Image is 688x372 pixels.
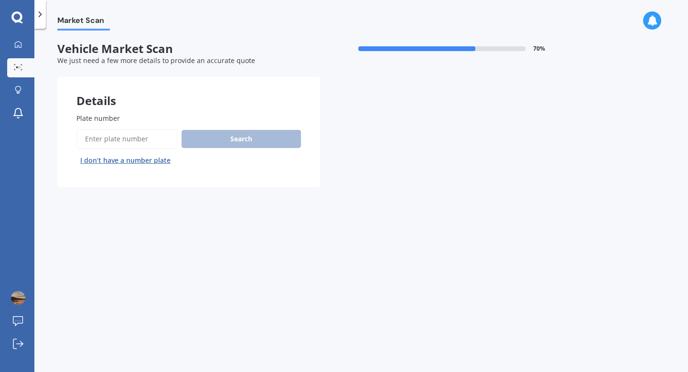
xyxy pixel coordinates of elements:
[57,56,255,65] span: We just need a few more details to provide an accurate quote
[57,77,320,106] div: Details
[11,291,25,305] img: ACg8ocKZ3zcKWhyQVhcbSLsC9YZPrXuOsM0j0UR4nE7DiWqfE7gI_zzu=s96-c
[533,45,545,52] span: 70 %
[76,129,178,149] input: Enter plate number
[57,42,320,56] span: Vehicle Market Scan
[57,16,110,29] span: Market Scan
[76,153,174,168] button: I don’t have a number plate
[76,114,120,123] span: Plate number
